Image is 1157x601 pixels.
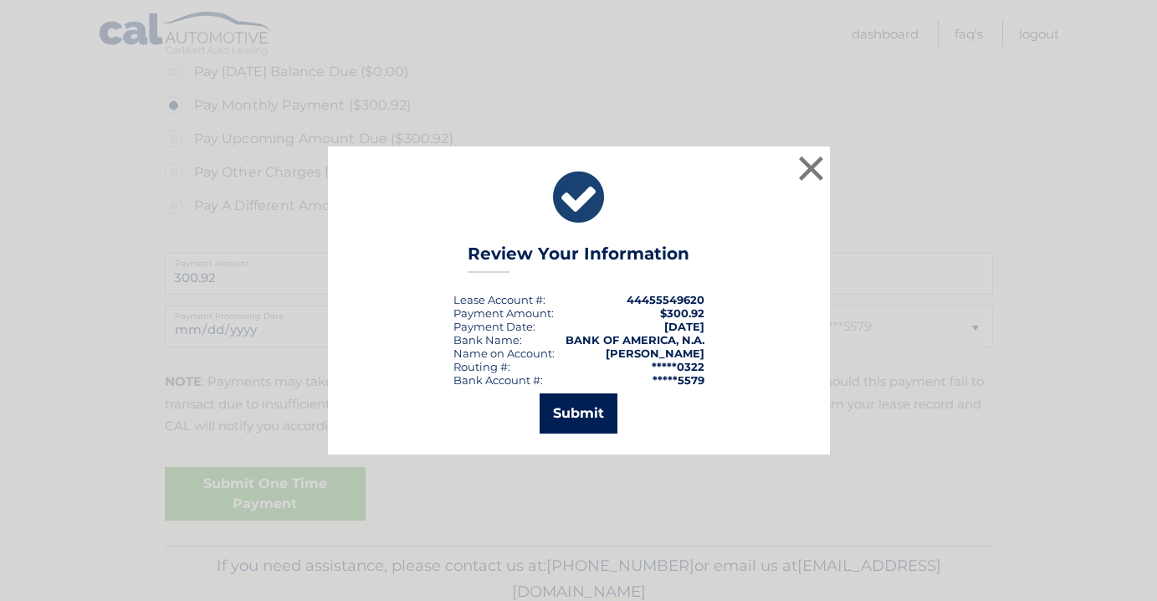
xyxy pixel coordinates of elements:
div: Routing #: [453,360,510,373]
button: Submit [540,393,617,434]
h3: Review Your Information [468,244,689,273]
div: Bank Name: [453,333,522,347]
div: Name on Account: [453,347,555,360]
strong: [PERSON_NAME] [606,347,704,360]
strong: BANK OF AMERICA, N.A. [566,333,704,347]
strong: 44455549620 [627,293,704,306]
button: × [795,152,828,185]
div: Payment Amount: [453,306,554,320]
span: Payment Date [453,320,533,333]
span: [DATE] [664,320,704,333]
span: $300.92 [660,306,704,320]
div: Bank Account #: [453,373,543,387]
div: Lease Account #: [453,293,545,306]
div: : [453,320,535,333]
